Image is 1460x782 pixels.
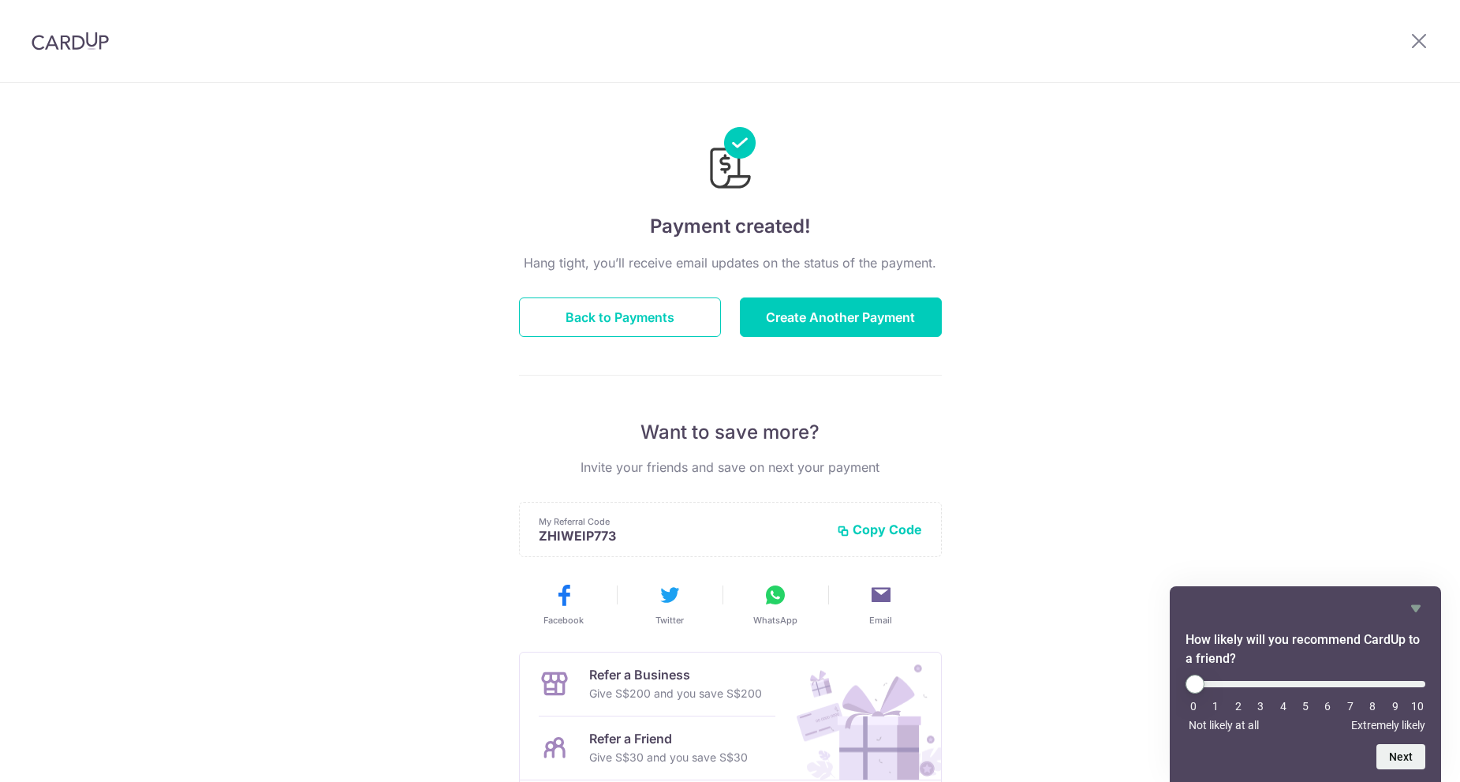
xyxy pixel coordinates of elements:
img: Refer [782,653,941,780]
li: 1 [1208,700,1223,713]
p: Want to save more? [519,420,942,445]
button: WhatsApp [729,582,822,627]
button: Back to Payments [519,297,721,337]
button: Hide survey [1406,599,1425,618]
li: 5 [1298,700,1313,713]
p: Hang tight, you’ll receive email updates on the status of the payment. [519,253,942,272]
li: 9 [1387,700,1403,713]
button: Twitter [623,582,716,627]
h4: Payment created! [519,212,942,241]
p: Give S$30 and you save S$30 [589,748,748,767]
div: How likely will you recommend CardUp to a friend? Select an option from 0 to 10, with 0 being Not... [1186,675,1425,731]
li: 3 [1253,700,1268,713]
p: My Referral Code [539,515,824,528]
button: Facebook [517,582,611,627]
p: Refer a Friend [589,729,748,748]
li: 0 [1186,700,1201,713]
li: 4 [1275,700,1291,713]
p: Give S$200 and you save S$200 [589,684,762,703]
span: WhatsApp [753,614,797,627]
span: Not likely at all [1189,719,1259,731]
span: Extremely likely [1351,719,1425,731]
img: CardUp [32,32,109,51]
p: Refer a Business [589,665,762,684]
span: Twitter [655,614,684,627]
button: Next question [1376,744,1425,769]
button: Copy Code [837,522,922,537]
button: Create Another Payment [740,297,942,337]
span: Email [869,614,892,627]
p: Invite your friends and save on next your payment [519,458,942,477]
li: 6 [1320,700,1335,713]
img: Payments [705,127,756,193]
li: 10 [1410,700,1425,713]
p: ZHIWEIP773 [539,528,824,544]
span: Facebook [543,614,584,627]
h2: How likely will you recommend CardUp to a friend? Select an option from 0 to 10, with 0 being Not... [1186,630,1425,668]
li: 7 [1342,700,1358,713]
li: 2 [1230,700,1246,713]
div: How likely will you recommend CardUp to a friend? Select an option from 0 to 10, with 0 being Not... [1186,599,1425,769]
li: 8 [1365,700,1380,713]
button: Email [835,582,928,627]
